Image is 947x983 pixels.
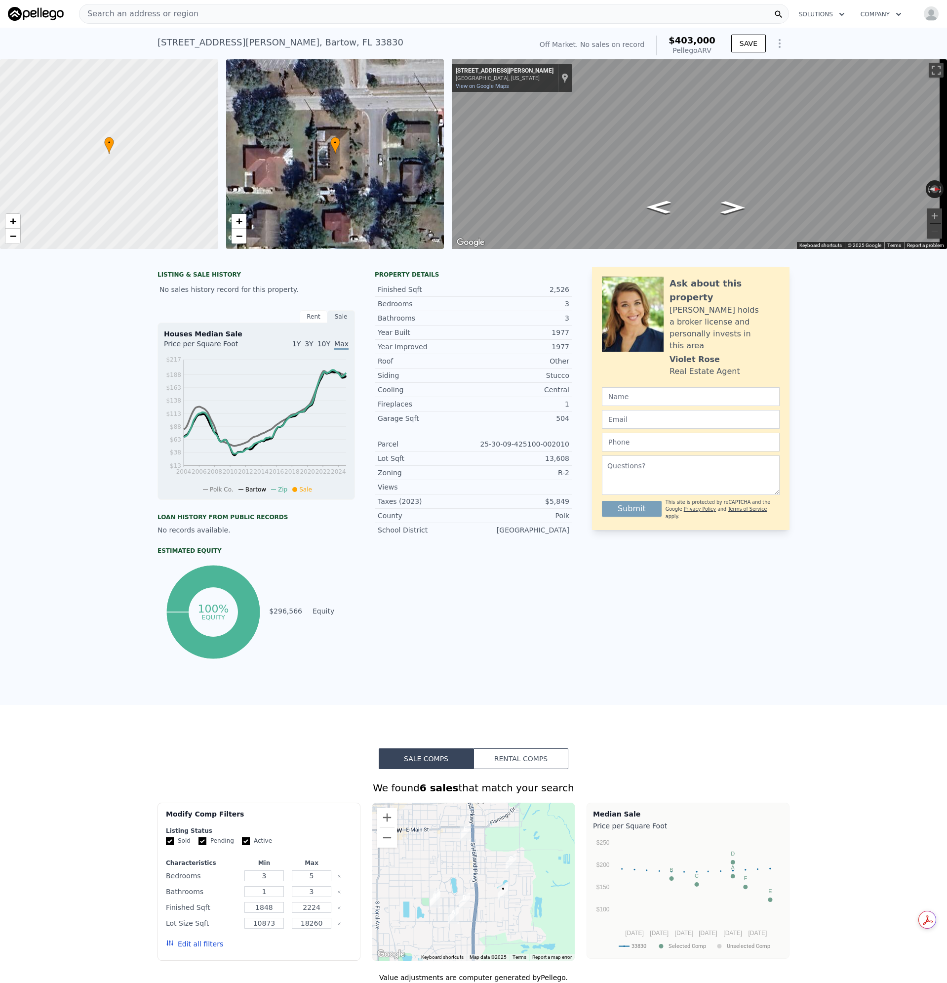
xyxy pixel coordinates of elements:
[459,893,470,909] div: 1405 Clinton St
[731,35,766,52] button: SAVE
[166,869,238,883] div: Bedrooms
[731,851,735,857] text: D
[232,229,246,244] a: Zoom out
[593,809,783,819] div: Median Sale
[927,208,942,223] button: Zoom in
[166,901,238,914] div: Finished Sqft
[378,413,473,423] div: Garage Sqft
[670,277,780,304] div: Ask about this property
[596,884,610,891] text: $150
[456,75,553,82] div: [GEOGRAPHIC_DATA], [US_STATE]
[596,861,610,868] text: $200
[532,954,572,960] a: Report a map error
[791,5,853,23] button: Solutions
[284,468,300,475] tspan: 2018
[473,453,569,463] div: 13,608
[5,229,20,244] a: Zoom out
[292,340,301,348] span: 1Y
[375,948,407,961] img: Google
[473,525,569,535] div: [GEOGRAPHIC_DATA]
[375,271,572,279] div: Property details
[8,7,64,21] img: Pellego
[561,73,568,83] a: Show location on map
[669,35,715,45] span: $403,000
[684,506,716,512] a: Privacy Policy
[506,854,516,870] div: 2155 Magnolia St
[201,613,225,620] tspan: equity
[853,5,909,23] button: Company
[602,410,780,429] input: Email
[430,889,440,905] div: 1195 S 1st Ave
[452,59,947,249] div: Map
[166,827,352,835] div: Listing Status
[887,243,901,248] a: Terms
[631,943,646,949] text: 33830
[337,906,341,910] button: Clear
[593,833,783,956] svg: A chart.
[448,907,459,924] div: 1295 E Georgia St
[596,906,610,913] text: $100
[337,890,341,894] button: Clear
[316,468,331,475] tspan: 2022
[378,299,473,309] div: Bedrooms
[223,468,238,475] tspan: 2010
[166,837,191,845] label: Sold
[197,603,229,615] tspan: 100%
[299,486,312,493] span: Sale
[650,930,669,937] text: [DATE]
[923,6,939,22] img: avatar
[473,439,569,449] div: 25-30-09-425100-002010
[311,606,355,616] td: Equity
[166,397,181,404] tspan: $138
[278,486,287,493] span: Zip
[420,782,459,794] strong: 6 sales
[460,824,471,841] div: 405 S 7th Ave
[210,486,234,493] span: Polk Co.
[666,499,780,520] div: This site is protected by reCAPTCHA and the Google and apply.
[253,468,269,475] tspan: 2014
[430,891,440,908] div: 1225 S 1st Ave
[300,468,315,475] tspan: 2020
[596,839,610,846] text: $250
[166,837,174,845] input: Sold
[158,513,355,521] div: Loan history from public records
[176,468,192,475] tspan: 2004
[669,943,706,949] text: Selected Comp
[378,482,473,492] div: Views
[158,547,355,555] div: Estimated Equity
[421,954,464,961] button: Keyboard shortcuts
[452,59,947,249] div: Street View
[636,198,682,217] path: Go South, Gause Ave
[473,356,569,366] div: Other
[238,468,253,475] tspan: 2012
[164,339,256,355] div: Price per Square Foot
[331,468,346,475] tspan: 2024
[378,370,473,380] div: Siding
[10,230,16,242] span: −
[170,449,181,456] tspan: $38
[670,354,720,366] div: Violet Rose
[198,837,234,845] label: Pending
[454,236,487,249] a: Open this area in Google Maps (opens a new window)
[473,299,569,309] div: 3
[166,809,352,827] div: Modify Comp Filters
[166,384,181,391] tspan: $163
[375,948,407,961] a: Open this area in Google Maps (opens a new window)
[848,243,881,248] span: © 2025 Google
[170,462,181,469] tspan: $13
[327,310,355,323] div: Sale
[290,859,333,867] div: Max
[207,468,222,475] tspan: 2008
[166,410,181,417] tspan: $113
[379,748,473,769] button: Sale Comps
[158,271,355,281] div: LISTING & SALE HISTORY
[10,215,16,227] span: +
[625,930,644,937] text: [DATE]
[929,63,944,78] button: Toggle fullscreen view
[727,943,770,949] text: Unselected Comp
[473,413,569,423] div: 504
[104,138,114,147] span: •
[330,138,340,147] span: •
[456,67,553,75] div: [STREET_ADDRESS][PERSON_NAME]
